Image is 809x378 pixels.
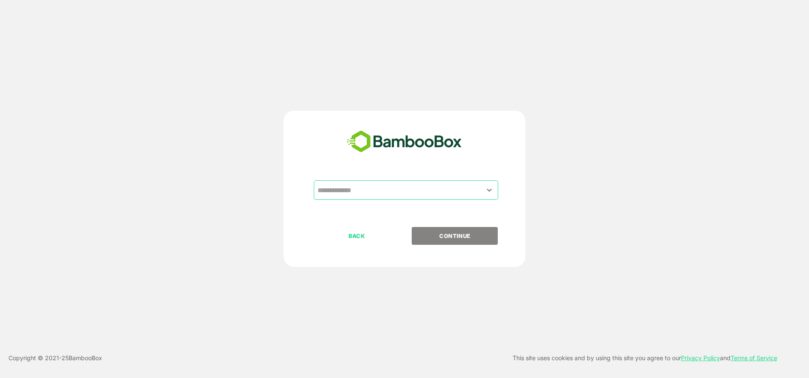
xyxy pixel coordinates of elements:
p: Copyright © 2021- 25 BambooBox [8,353,102,363]
button: CONTINUE [412,227,498,245]
img: bamboobox [342,128,466,156]
a: Privacy Policy [681,354,720,361]
a: Terms of Service [731,354,777,361]
p: BACK [315,231,399,241]
button: Open [484,184,495,196]
button: BACK [314,227,400,245]
p: CONTINUE [413,231,497,241]
p: This site uses cookies and by using this site you agree to our and [513,353,777,363]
